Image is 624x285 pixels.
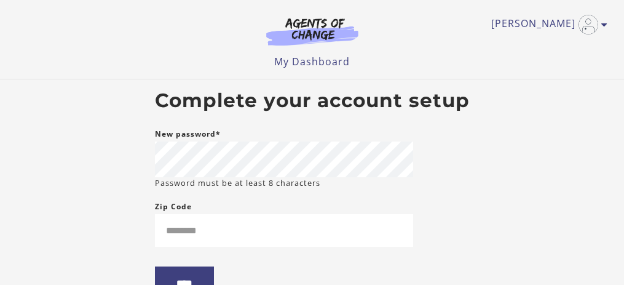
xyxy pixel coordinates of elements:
[253,17,371,46] img: Agents of Change Logo
[155,177,320,189] small: Password must be at least 8 characters
[274,55,350,68] a: My Dashboard
[491,15,601,34] a: Toggle menu
[155,89,470,113] h2: Complete your account setup
[155,127,221,142] label: New password*
[155,199,192,214] label: Zip Code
